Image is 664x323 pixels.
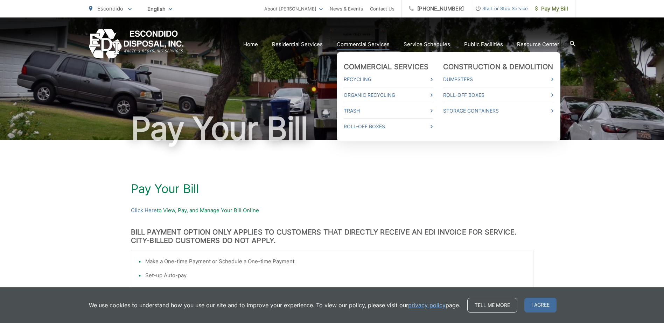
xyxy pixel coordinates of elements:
a: Roll-Off Boxes [443,91,553,99]
span: English [142,3,177,15]
p: We use cookies to understand how you use our site and to improve your experience. To view our pol... [89,301,460,309]
a: EDCD logo. Return to the homepage. [89,29,184,60]
li: Set-up Auto-pay [145,271,526,280]
a: Public Facilities [464,40,503,49]
span: I agree [524,298,557,313]
a: Recycling [344,75,433,84]
a: Dumpsters [443,75,553,84]
h1: Pay Your Bill [89,111,575,146]
a: Residential Services [272,40,323,49]
li: Manage Stored Payments [145,285,526,294]
li: Make a One-time Payment or Schedule a One-time Payment [145,257,526,266]
a: Storage Containers [443,107,553,115]
a: Home [243,40,258,49]
h3: BILL PAYMENT OPTION ONLY APPLIES TO CUSTOMERS THAT DIRECTLY RECEIVE AN EDI INVOICE FOR SERVICE. C... [131,228,533,245]
span: Escondido [97,5,123,12]
a: Commercial Services [344,63,429,71]
a: Service Schedules [404,40,450,49]
a: Resource Center [517,40,559,49]
a: Construction & Demolition [443,63,553,71]
span: Pay My Bill [535,5,568,13]
a: Tell me more [467,298,517,313]
a: Trash [344,107,433,115]
a: About [PERSON_NAME] [264,5,323,13]
a: Organic Recycling [344,91,433,99]
h1: Pay Your Bill [131,182,533,196]
a: Contact Us [370,5,394,13]
a: Commercial Services [337,40,390,49]
a: News & Events [330,5,363,13]
p: to View, Pay, and Manage Your Bill Online [131,206,533,215]
a: Click Here [131,206,157,215]
a: privacy policy [408,301,446,309]
a: Roll-Off Boxes [344,122,433,131]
